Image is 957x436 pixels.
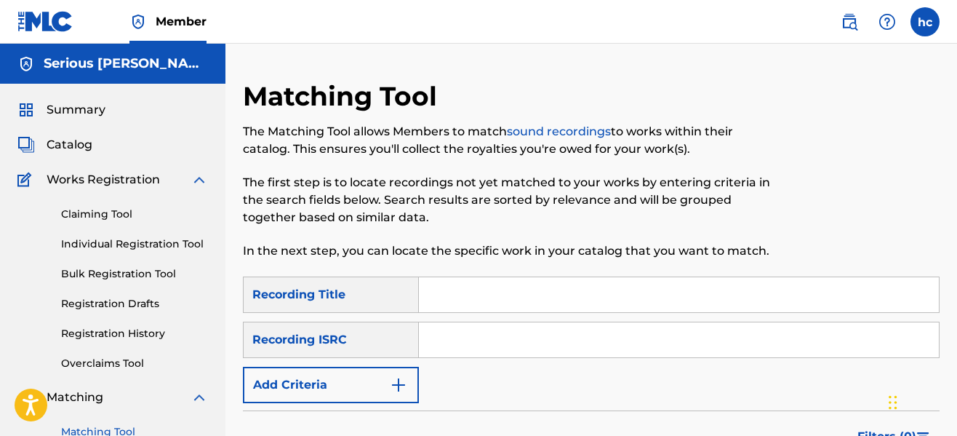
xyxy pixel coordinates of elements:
a: sound recordings [507,124,611,138]
span: Summary [47,101,105,119]
a: Bulk Registration Tool [61,266,208,282]
a: SummarySummary [17,101,105,119]
iframe: Chat Widget [884,366,957,436]
img: Matching [17,389,36,406]
p: The Matching Tool allows Members to match to works within their catalog. This ensures you'll coll... [243,123,780,158]
img: search [841,13,858,31]
p: The first step is to locate recordings not yet matched to your works by entering criteria in the ... [243,174,780,226]
img: expand [191,389,208,406]
button: Add Criteria [243,367,419,403]
a: Registration History [61,326,208,341]
img: Summary [17,101,35,119]
div: Help [873,7,902,36]
img: 9d2ae6d4665cec9f34b9.svg [390,376,407,394]
p: In the next step, you can locate the specific work in your catalog that you want to match. [243,242,780,260]
img: expand [191,171,208,189]
span: Member [156,13,207,30]
a: CatalogCatalog [17,136,92,154]
img: Accounts [17,55,35,73]
img: Works Registration [17,171,36,189]
a: Public Search [835,7,864,36]
a: Overclaims Tool [61,356,208,371]
img: MLC Logo [17,11,73,32]
a: Individual Registration Tool [61,237,208,252]
a: Claiming Tool [61,207,208,222]
iframe: Resource Center [916,264,957,370]
span: Works Registration [47,171,160,189]
div: User Menu [910,7,940,36]
span: Matching [47,389,103,406]
a: Registration Drafts [61,296,208,312]
h5: Serious Gambino [44,55,208,72]
img: Top Rightsholder [129,13,147,31]
img: Catalog [17,136,35,154]
span: Catalog [47,136,92,154]
img: help [878,13,896,31]
h2: Matching Tool [243,80,444,113]
div: Drag [889,381,897,424]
